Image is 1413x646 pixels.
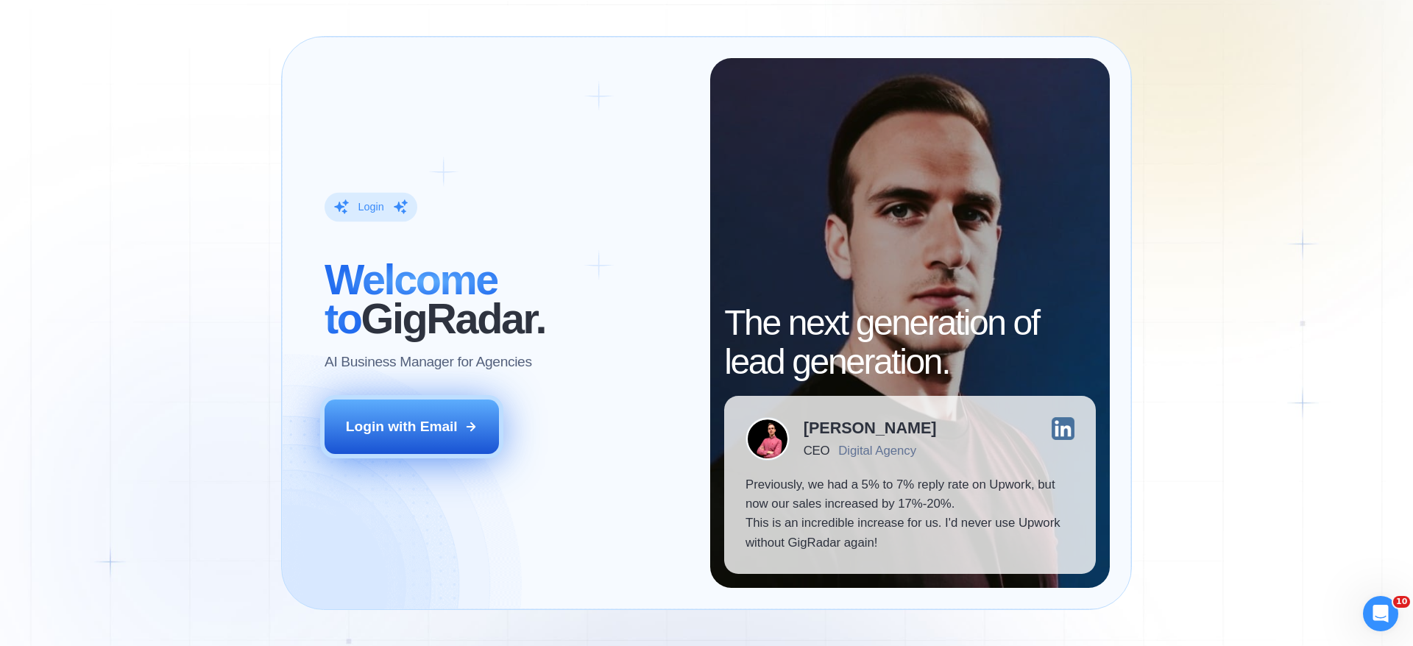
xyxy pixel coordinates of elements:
[746,475,1074,553] p: Previously, we had a 5% to 7% reply rate on Upwork, but now our sales increased by 17%-20%. This ...
[346,417,458,436] div: Login with Email
[804,444,829,458] div: CEO
[1393,596,1410,608] span: 10
[1363,596,1398,631] iframe: Intercom live chat
[724,304,1096,382] h2: The next generation of lead generation.
[358,200,383,214] div: Login
[325,256,497,342] span: Welcome to
[325,400,500,454] button: Login with Email
[325,260,689,338] h2: ‍ GigRadar.
[804,420,937,436] div: [PERSON_NAME]
[838,444,916,458] div: Digital Agency
[325,352,532,371] p: AI Business Manager for Agencies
